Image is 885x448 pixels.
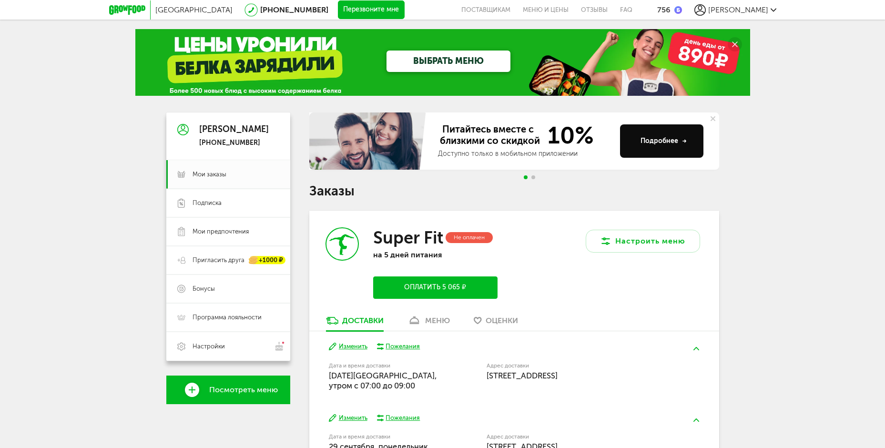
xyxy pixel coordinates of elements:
a: Бонусы [166,275,290,303]
span: Питайтесь вместе с близкими со скидкой [438,123,542,147]
span: Пригласить друга [193,256,244,265]
a: Мои предпочтения [166,217,290,246]
div: Доставки [342,316,384,325]
img: family-banner.579af9d.jpg [309,112,428,170]
img: bonus_b.cdccf46.png [674,6,682,14]
span: [STREET_ADDRESS] [487,371,558,380]
span: Мои заказы [193,170,226,179]
button: Изменить [329,414,367,423]
a: Программа лояльности [166,303,290,332]
label: Дата и время доставки [329,434,438,439]
div: [PHONE_NUMBER] [199,139,269,147]
img: arrow-up-green.5eb5f82.svg [693,347,699,350]
a: [PHONE_NUMBER] [260,5,328,14]
span: Go to slide 1 [524,175,528,179]
div: меню [425,316,450,325]
button: Перезвоните мне [338,0,405,20]
button: Подробнее [620,124,703,158]
a: Настройки [166,332,290,361]
span: [DATE][GEOGRAPHIC_DATA], утром c 07:00 до 09:00 [329,371,437,390]
div: 756 [657,5,671,14]
div: Пожелания [386,414,420,422]
a: ВЫБРАТЬ МЕНЮ [387,51,510,72]
button: Изменить [329,342,367,351]
div: Не оплачен [446,232,493,243]
button: Оплатить 5 065 ₽ [373,276,497,299]
a: меню [403,316,455,331]
div: Подробнее [641,136,687,146]
p: на 5 дней питания [373,250,497,259]
a: Мои заказы [166,160,290,189]
button: Пожелания [377,342,420,351]
h3: Super Fit [373,227,443,248]
a: Посмотреть меню [166,376,290,404]
span: [GEOGRAPHIC_DATA] [155,5,233,14]
button: Настроить меню [586,230,700,253]
span: Настройки [193,342,225,351]
div: +1000 ₽ [249,256,285,265]
div: Доступно только в мобильном приложении [438,149,612,159]
span: 10% [542,123,594,147]
span: Оценки [486,316,518,325]
label: Адрес доставки [487,363,664,368]
div: [PERSON_NAME] [199,125,269,134]
span: Go to slide 2 [531,175,535,179]
button: Пожелания [377,414,420,422]
span: Посмотреть меню [209,386,278,394]
a: Пригласить друга +1000 ₽ [166,246,290,275]
span: [PERSON_NAME] [708,5,768,14]
a: Доставки [321,316,388,331]
h1: Заказы [309,185,719,197]
label: Дата и время доставки [329,363,438,368]
a: Оценки [469,316,523,331]
span: Мои предпочтения [193,227,249,236]
span: Подписка [193,199,222,207]
div: Пожелания [386,342,420,351]
label: Адрес доставки [487,434,664,439]
span: Программа лояльности [193,313,262,322]
a: Подписка [166,189,290,217]
span: Бонусы [193,285,215,293]
img: arrow-up-green.5eb5f82.svg [693,418,699,422]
